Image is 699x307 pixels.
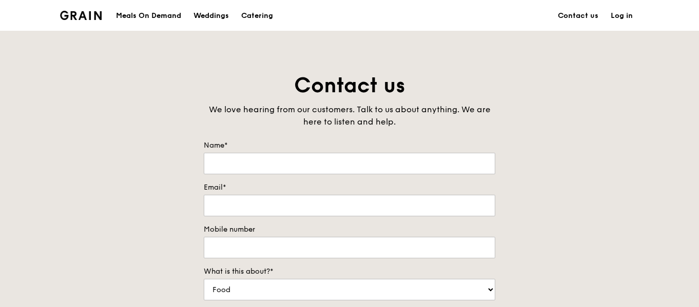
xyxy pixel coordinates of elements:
[552,1,605,31] a: Contact us
[204,104,495,128] div: We love hearing from our customers. Talk to us about anything. We are here to listen and help.
[241,1,273,31] div: Catering
[60,11,102,20] img: Grain
[204,182,495,193] label: Email*
[204,140,495,151] label: Name*
[605,1,639,31] a: Log in
[204,267,495,277] label: What is this about?*
[204,72,495,99] h1: Contact us
[204,224,495,235] label: Mobile number
[187,1,235,31] a: Weddings
[193,1,229,31] div: Weddings
[235,1,279,31] a: Catering
[116,1,181,31] div: Meals On Demand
